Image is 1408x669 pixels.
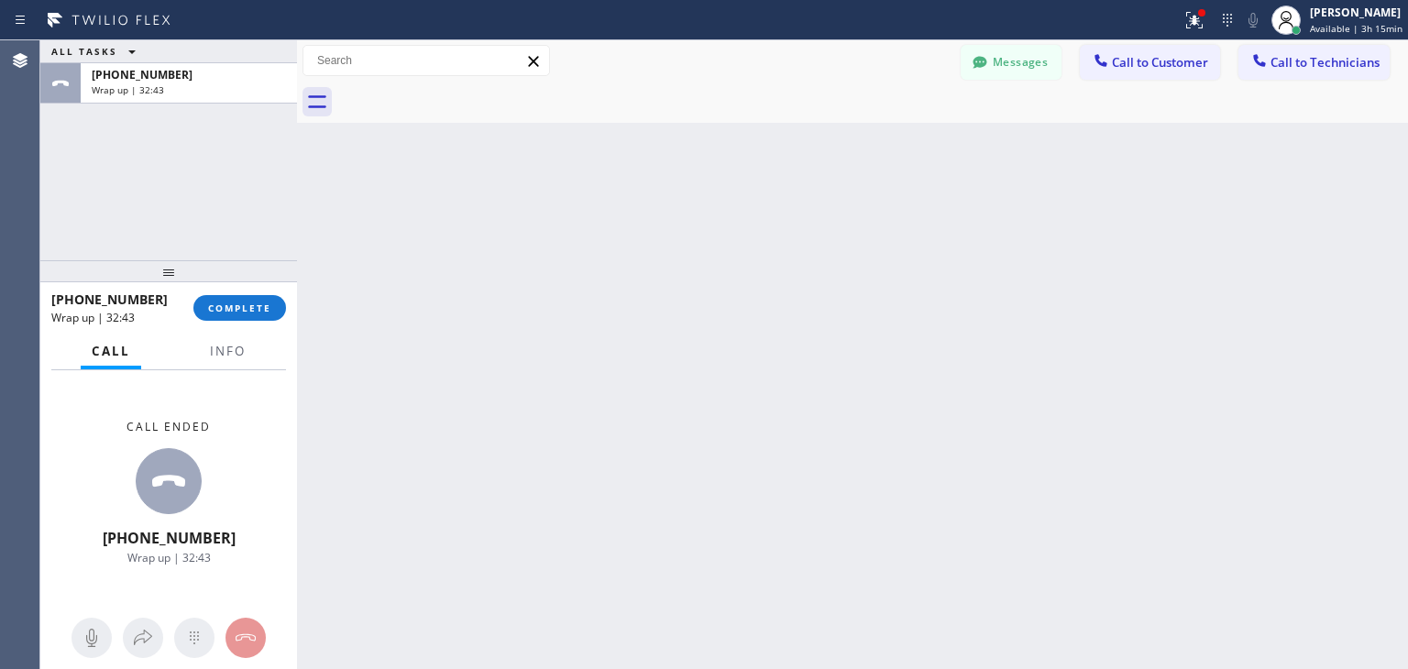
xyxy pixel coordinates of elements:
span: Call ended [126,419,211,434]
span: [PHONE_NUMBER] [103,528,236,548]
span: ALL TASKS [51,45,117,58]
button: Hang up [225,618,266,658]
button: Open dialpad [174,618,214,658]
button: Call to Customer [1080,45,1220,80]
span: [PHONE_NUMBER] [51,291,168,308]
div: [PERSON_NAME] [1310,5,1402,20]
span: Info [210,343,246,359]
span: [PHONE_NUMBER] [92,67,192,82]
span: COMPLETE [208,302,271,314]
button: Mute [1240,7,1266,33]
span: Wrap up | 32:43 [127,550,211,565]
button: Info [199,334,257,369]
button: ALL TASKS [40,40,154,62]
button: Call [81,334,141,369]
span: Call to Technicians [1270,54,1380,71]
span: Wrap up | 32:43 [92,83,164,96]
button: Open directory [123,618,163,658]
button: Mute [71,618,112,658]
input: Search [303,46,549,75]
span: Wrap up | 32:43 [51,310,135,325]
span: Call [92,343,130,359]
button: COMPLETE [193,295,286,321]
button: Messages [961,45,1061,80]
button: Call to Technicians [1238,45,1390,80]
span: Call to Customer [1112,54,1208,71]
span: Available | 3h 15min [1310,22,1402,35]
